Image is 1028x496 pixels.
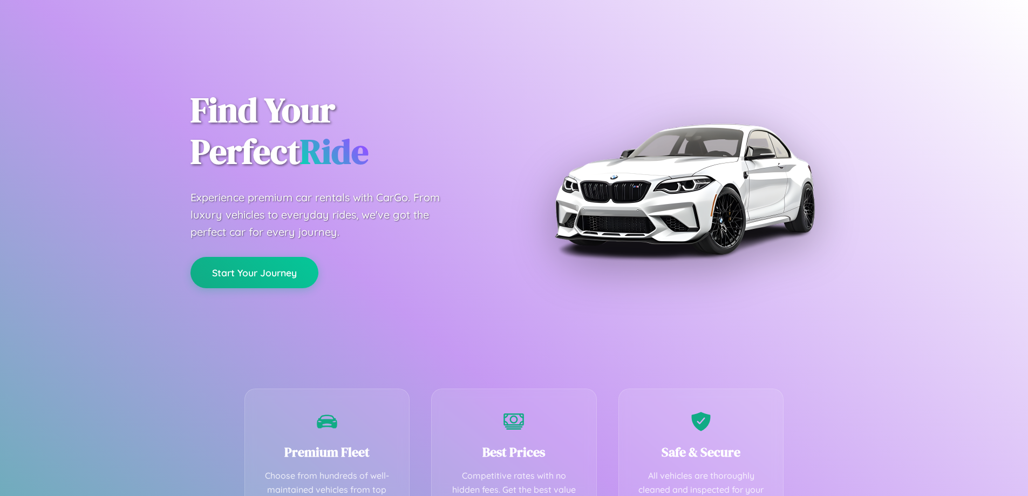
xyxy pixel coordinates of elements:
[190,189,460,241] p: Experience premium car rentals with CarGo. From luxury vehicles to everyday rides, we've got the ...
[448,443,580,461] h3: Best Prices
[190,90,498,173] h1: Find Your Perfect
[190,257,318,288] button: Start Your Journey
[261,443,393,461] h3: Premium Fleet
[300,128,369,175] span: Ride
[549,54,819,324] img: Premium BMW car rental vehicle
[635,443,767,461] h3: Safe & Secure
